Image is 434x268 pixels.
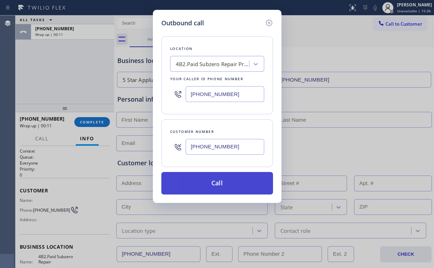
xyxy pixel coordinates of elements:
[170,45,264,52] div: Location
[170,128,264,135] div: Customer number
[161,172,273,194] button: Call
[186,86,264,102] input: (123) 456-7890
[186,139,264,155] input: (123) 456-7890
[176,60,250,68] div: 4B2.Paid Subzero Repair Professionals
[170,75,264,83] div: Your caller id phone number
[161,18,204,28] h5: Outbound call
